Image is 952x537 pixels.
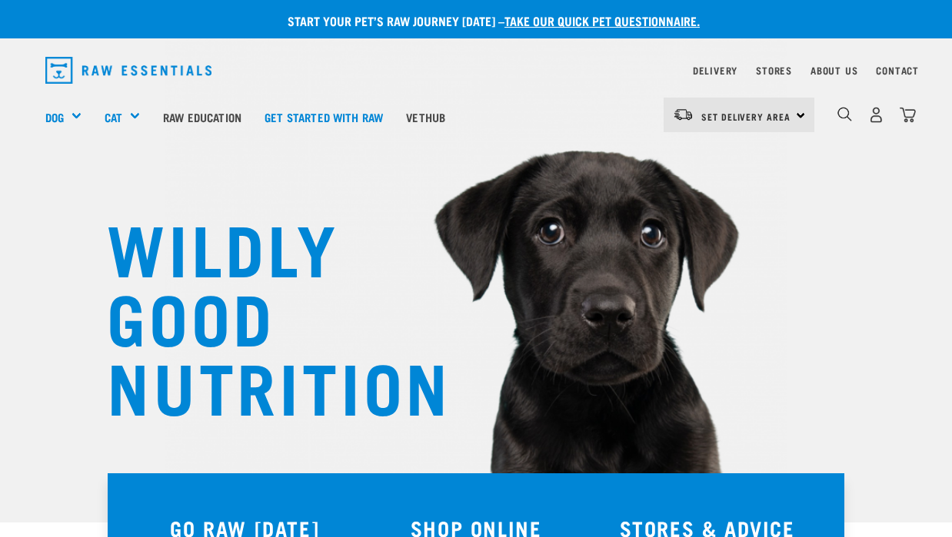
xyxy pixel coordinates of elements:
a: Vethub [394,86,457,148]
span: Set Delivery Area [701,114,791,119]
nav: dropdown navigation [33,51,919,90]
a: Raw Education [151,86,253,148]
a: take our quick pet questionnaire. [504,17,700,24]
a: Cat [105,108,122,126]
a: Stores [756,68,792,73]
a: Contact [876,68,919,73]
img: van-moving.png [673,108,694,121]
img: user.png [868,107,884,123]
a: About Us [811,68,857,73]
img: home-icon-1@2x.png [837,107,852,121]
img: Raw Essentials Logo [45,57,211,84]
img: home-icon@2x.png [900,107,916,123]
a: Dog [45,108,64,126]
h1: WILDLY GOOD NUTRITION [107,211,414,419]
a: Get started with Raw [253,86,394,148]
a: Delivery [693,68,737,73]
